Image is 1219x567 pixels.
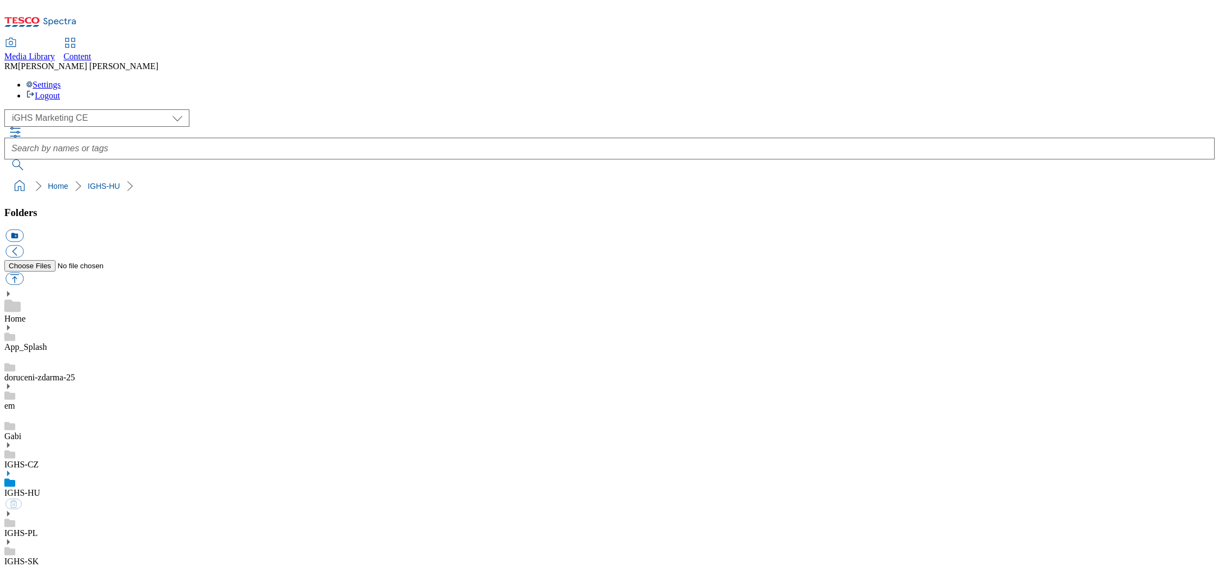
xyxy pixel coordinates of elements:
nav: breadcrumb [4,176,1215,196]
span: Media Library [4,52,55,61]
input: Search by names or tags [4,138,1215,159]
a: Gabi [4,432,21,441]
a: Home [4,314,26,323]
a: App_Splash [4,342,47,352]
a: Media Library [4,39,55,61]
a: doruceni-zdarma-25 [4,373,75,382]
a: Logout [26,91,60,100]
a: IGHS-CZ [4,460,39,469]
a: IGHS-HU [4,488,40,497]
a: em [4,401,15,410]
span: [PERSON_NAME] [PERSON_NAME] [18,61,158,71]
a: Settings [26,80,61,89]
a: Content [64,39,91,61]
a: IGHS-SK [4,557,39,566]
a: IGHS-PL [4,528,38,538]
a: home [11,177,28,195]
h3: Folders [4,207,1215,219]
a: IGHS-HU [88,182,120,190]
span: RM [4,61,18,71]
a: Home [48,182,68,190]
span: Content [64,52,91,61]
